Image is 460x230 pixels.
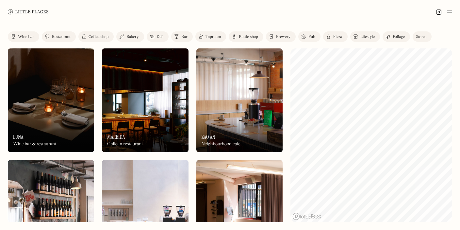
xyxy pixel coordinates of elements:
a: Pub [298,31,320,42]
div: Pizza [333,35,342,39]
div: Wine bar & restaurant [13,141,56,147]
div: Deli [157,35,164,39]
a: Brewery [266,31,296,42]
a: Zao AnZao AnZao AnNeighbourhood cafe [196,48,283,152]
a: Bottle shop [229,31,263,42]
div: Stores [416,35,426,39]
div: Taproom [205,35,221,39]
a: Lifestyle [350,31,380,42]
a: Coffee shop [78,31,114,42]
a: Taproom [195,31,226,42]
a: Deli [147,31,169,42]
div: Bar [181,35,188,39]
a: Stores [413,31,432,42]
div: Restaurant [52,35,71,39]
a: Wine bar [8,31,39,42]
h3: Zao An [202,134,215,140]
a: Restaurant [42,31,76,42]
a: MareidaMareidaMareidaChilean restaurant [102,48,188,152]
a: Pizza [323,31,348,42]
canvas: Map [290,48,452,222]
div: Chilean restaurant [107,141,143,147]
a: Bar [171,31,193,42]
div: Neighbourhood cafe [202,141,240,147]
img: Mareida [102,48,188,152]
div: Foliage [393,35,405,39]
div: Lifestyle [360,35,375,39]
a: LunaLunaLunaWine bar & restaurant [8,48,94,152]
h3: Luna [13,134,23,140]
div: Pub [308,35,315,39]
div: Bakery [126,35,139,39]
img: Luna [8,48,94,152]
a: Bakery [116,31,144,42]
div: Bottle shop [239,35,258,39]
h3: Mareida [107,134,125,140]
a: Mapbox homepage [292,213,321,220]
a: Foliage [383,31,410,42]
div: Brewery [276,35,290,39]
div: Wine bar [18,35,34,39]
div: Coffee shop [89,35,108,39]
img: Zao An [196,48,283,152]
